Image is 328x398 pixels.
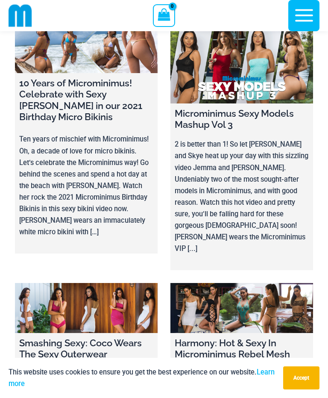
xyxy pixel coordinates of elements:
h4: Smashing Sexy: Coco Wears The Sexy Outerwear Microminimus Bahama Club [19,337,153,371]
h4: 10 Years of Microminimus! Celebrate with Sexy [PERSON_NAME] in our 2021 Birthday Micro Bikinis [19,77,153,122]
button: Accept [283,366,319,389]
a: Smashing Sexy: Coco Wears The Sexy Outerwear Microminimus Bahama Club [15,283,158,333]
p: 2 is better than 1! So let [PERSON_NAME] and Skye heat up your day with this sizzling video Jemma... [175,139,309,254]
p: Ten years of mischief with Microminimus! Oh, a decade of love for micro bikinis. Let’s celebrate ... [19,133,153,238]
h4: Harmony: Hot & Sexy In Microminimus Rebel Mesh Bikini [175,337,309,371]
p: This website uses cookies to ensure you get the best experience on our website. [9,366,277,389]
a: Harmony: Hot & Sexy In Microminimus Rebel Mesh Bikini [170,283,313,333]
img: cropped mm emblem [9,4,32,27]
a: 10 Years of Microminimus! Celebrate with Sexy Melissa in our 2021 Birthday Micro Bikinis [15,23,158,73]
a: Learn more [9,368,275,388]
a: View Shopping Cart, empty [153,4,175,27]
h4: Microminimus Sexy Models Mashup Vol 3 [175,108,309,130]
a: Microminimus Sexy Models Mashup Vol 3 [170,23,313,103]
